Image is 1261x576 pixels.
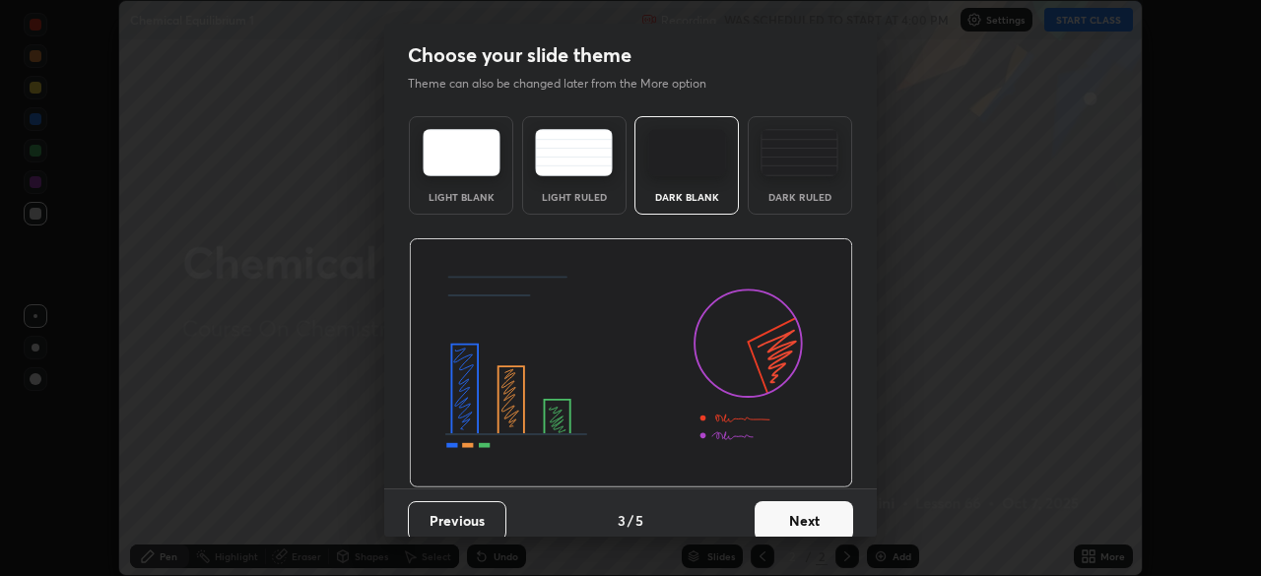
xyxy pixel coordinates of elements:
img: darkThemeBanner.d06ce4a2.svg [409,238,853,488]
div: Light Ruled [535,192,614,202]
div: Light Blank [422,192,500,202]
h4: 3 [618,510,626,531]
button: Next [755,501,853,541]
div: Dark Blank [647,192,726,202]
h2: Choose your slide theme [408,42,631,68]
img: lightRuledTheme.5fabf969.svg [535,129,613,176]
h4: 5 [635,510,643,531]
img: darkRuledTheme.de295e13.svg [761,129,838,176]
p: Theme can also be changed later from the More option [408,75,727,93]
img: darkTheme.f0cc69e5.svg [648,129,726,176]
h4: / [628,510,633,531]
button: Previous [408,501,506,541]
div: Dark Ruled [761,192,839,202]
img: lightTheme.e5ed3b09.svg [423,129,500,176]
